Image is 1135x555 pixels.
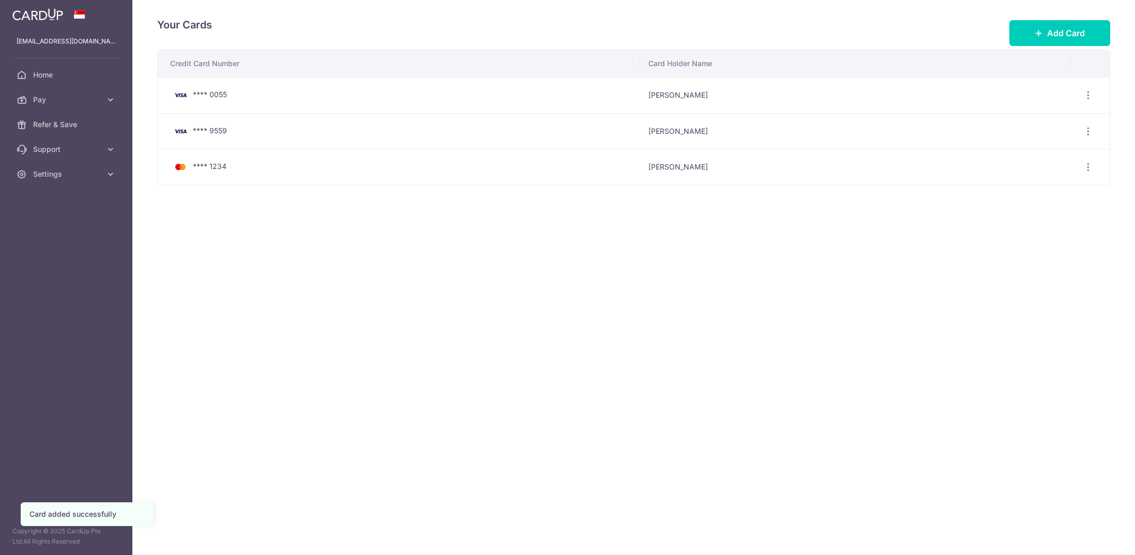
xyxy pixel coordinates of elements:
td: [PERSON_NAME] [640,77,1070,113]
h4: Your Cards [157,17,212,33]
span: Refer & Save [33,119,101,130]
span: Settings [33,169,101,179]
span: Add Card [1047,27,1085,39]
p: [EMAIL_ADDRESS][DOMAIN_NAME] [17,36,116,47]
span: Pay [33,95,101,105]
th: Card Holder Name [640,50,1070,77]
td: [PERSON_NAME] [640,149,1070,185]
img: Bank Card [170,125,191,137]
span: Home [33,70,101,80]
img: CardUp [12,8,63,21]
img: Bank Card [170,89,191,101]
img: Bank Card [170,161,191,173]
button: Add Card [1009,20,1110,46]
th: Credit Card Number [158,50,640,77]
div: Card added successfully [29,509,144,519]
td: [PERSON_NAME] [640,113,1070,149]
span: Support [33,144,101,155]
iframe: Opens a widget where you can find more information [1068,524,1125,550]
